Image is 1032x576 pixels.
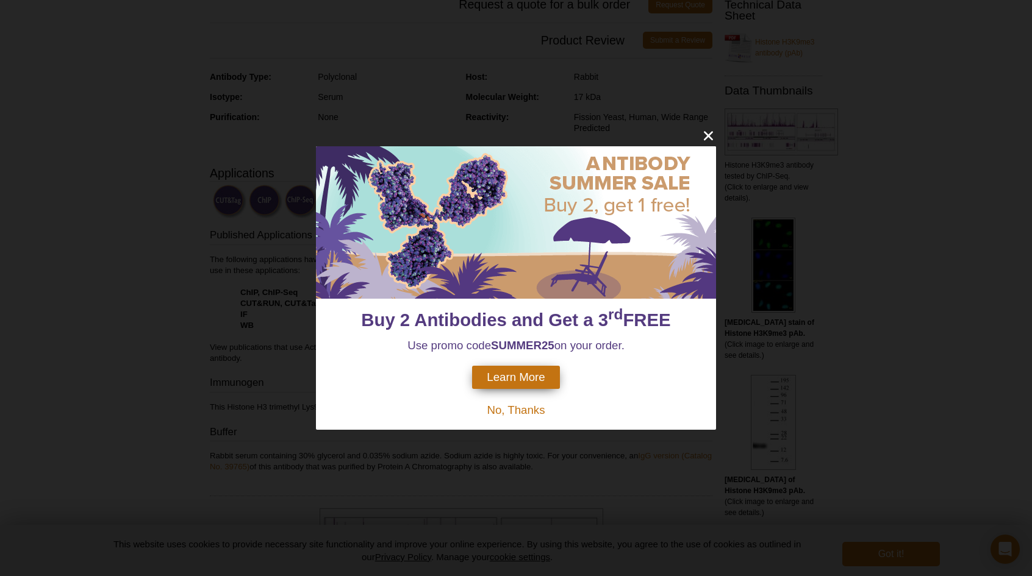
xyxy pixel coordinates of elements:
button: close [701,128,716,143]
sup: rd [608,307,623,323]
span: Buy 2 Antibodies and Get a 3 FREE [361,310,670,330]
span: No, Thanks [487,404,545,416]
span: Learn More [487,371,545,384]
span: Use promo code on your order. [407,339,625,352]
strong: SUMMER25 [491,339,554,352]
